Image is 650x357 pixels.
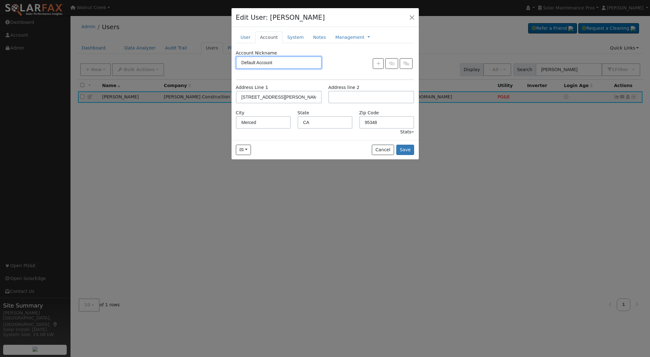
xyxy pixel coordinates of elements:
label: Address line 2 [328,84,359,91]
div: Stats [400,129,414,135]
a: User [236,32,255,43]
a: Management [335,34,364,41]
button: Save [396,145,414,155]
label: Account Nickname [236,50,277,56]
button: Link Account [385,58,398,69]
button: Create New Account [373,58,384,69]
button: Cancel [372,145,394,155]
button: marycamper@yahoo.com [236,145,251,155]
a: Notes [308,32,330,43]
label: State [298,110,309,116]
label: City [236,110,245,116]
label: Zip Code [359,110,379,116]
label: Address Line 1 [236,84,268,91]
a: Account [255,32,283,43]
a: System [283,32,309,43]
button: Unlink Account [400,58,413,69]
h4: Edit User: [PERSON_NAME] [236,13,325,23]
